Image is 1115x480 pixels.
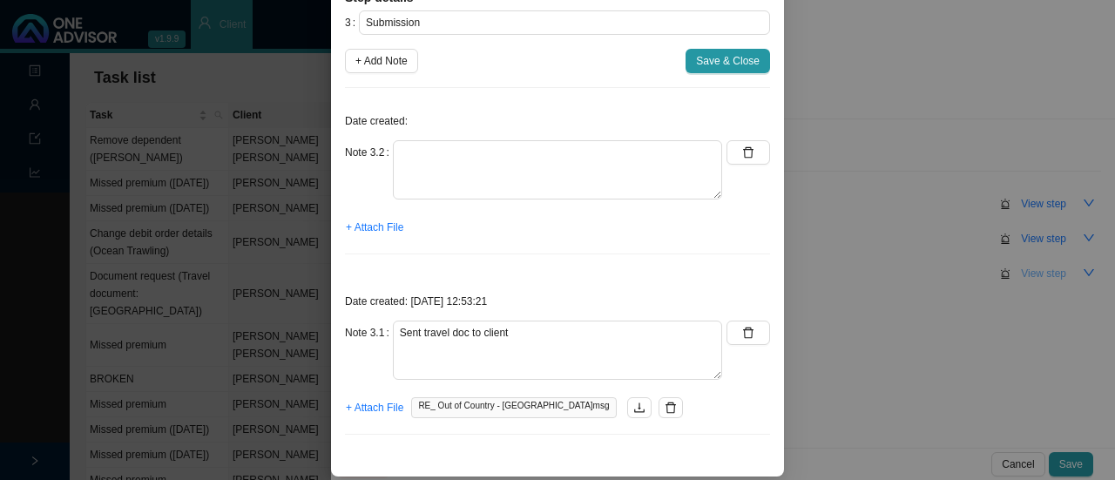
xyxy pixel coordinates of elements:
[393,321,722,380] textarea: Sent travel doc to client
[345,49,418,73] button: + Add Note
[345,215,404,240] button: + Attach File
[345,395,404,420] button: + Attach File
[345,112,770,130] p: Date created:
[686,49,770,73] button: Save & Close
[345,321,393,345] label: Note 3.1
[742,327,754,339] span: delete
[355,52,408,70] span: + Add Note
[665,402,677,414] span: delete
[346,399,403,416] span: + Attach File
[696,52,760,70] span: Save & Close
[411,397,616,418] span: RE_ Out of Country - [GEOGRAPHIC_DATA]msg
[345,293,770,310] p: Date created: [DATE] 12:53:21
[345,10,359,35] label: 3
[742,146,754,159] span: delete
[345,140,393,165] label: Note 3.2
[633,402,645,414] span: download
[346,219,403,236] span: + Attach File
